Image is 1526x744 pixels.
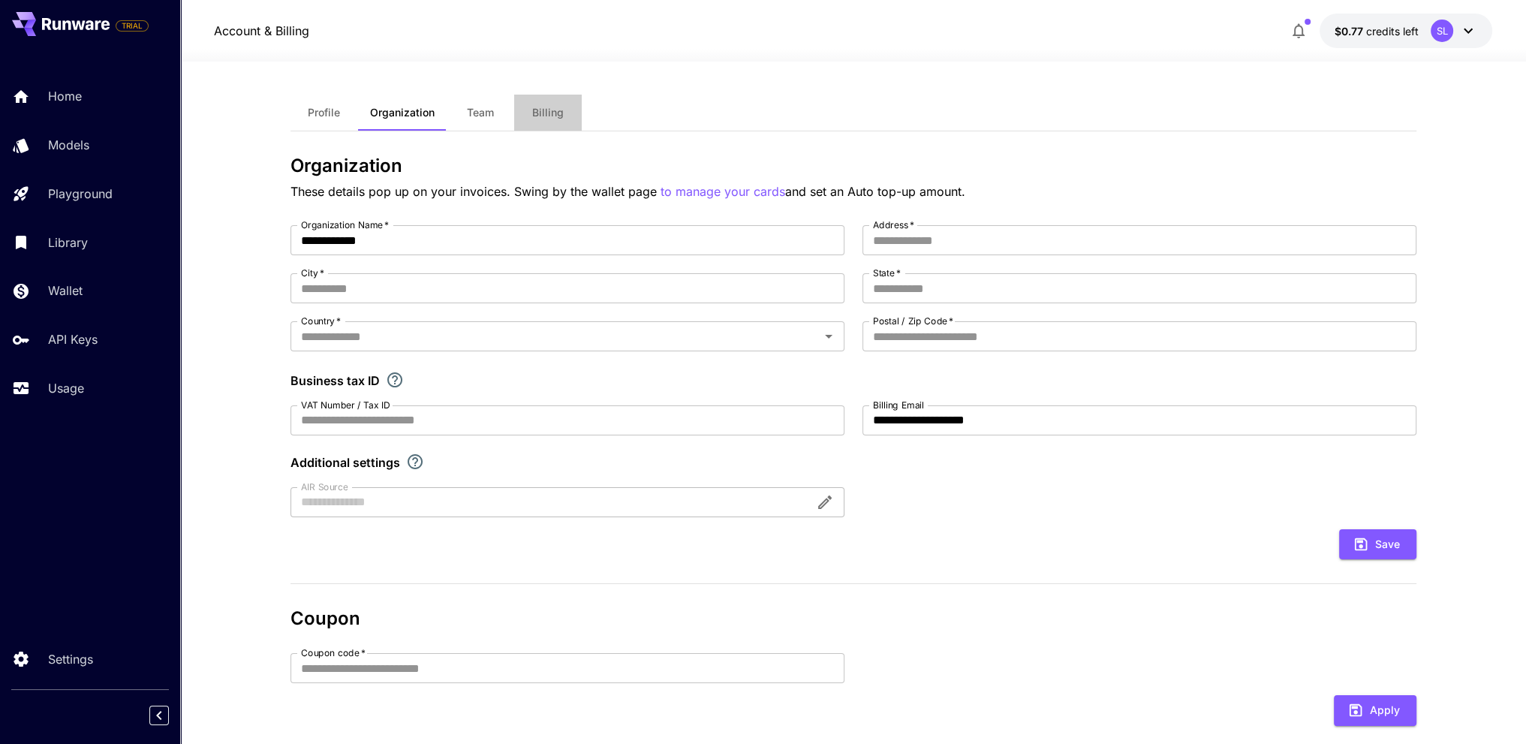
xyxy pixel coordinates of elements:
p: Models [48,136,89,154]
label: VAT Number / Tax ID [301,399,390,411]
label: AIR Source [301,480,348,493]
span: Add your payment card to enable full platform functionality. [116,17,149,35]
p: Additional settings [290,453,400,471]
label: Organization Name [301,218,389,231]
button: Collapse sidebar [149,706,169,725]
h3: Organization [290,155,1416,176]
nav: breadcrumb [214,22,309,40]
svg: Explore additional customization settings [406,453,424,471]
span: credits left [1366,25,1419,38]
p: Playground [48,185,113,203]
label: Address [873,218,914,231]
span: $0.77 [1335,25,1366,38]
svg: If you are a business tax registrant, please enter your business tax ID here. [386,371,404,389]
label: Country [301,315,341,327]
p: Wallet [48,282,83,300]
span: Profile [308,106,340,119]
div: Collapse sidebar [161,702,180,729]
span: These details pop up on your invoices. Swing by the wallet page [290,184,661,199]
label: Postal / Zip Code [873,315,953,327]
span: Organization [370,106,435,119]
div: $0.7732 [1335,23,1419,39]
span: TRIAL [116,20,148,32]
button: Open [818,326,839,347]
a: Account & Billing [214,22,309,40]
h3: Coupon [290,608,1416,629]
div: SL [1431,20,1453,42]
p: Business tax ID [290,372,380,390]
p: Library [48,233,88,252]
p: Usage [48,379,84,397]
span: and set an Auto top-up amount. [785,184,965,199]
button: to manage your cards [661,182,785,201]
button: Apply [1334,695,1416,726]
button: $0.7732SL [1320,14,1492,48]
label: City [301,267,324,279]
button: Save [1339,529,1416,560]
label: Billing Email [873,399,924,411]
label: Coupon code [301,646,366,659]
p: Home [48,87,82,105]
label: State [873,267,901,279]
span: Billing [532,106,564,119]
p: Settings [48,650,93,668]
p: API Keys [48,330,98,348]
span: Team [467,106,494,119]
